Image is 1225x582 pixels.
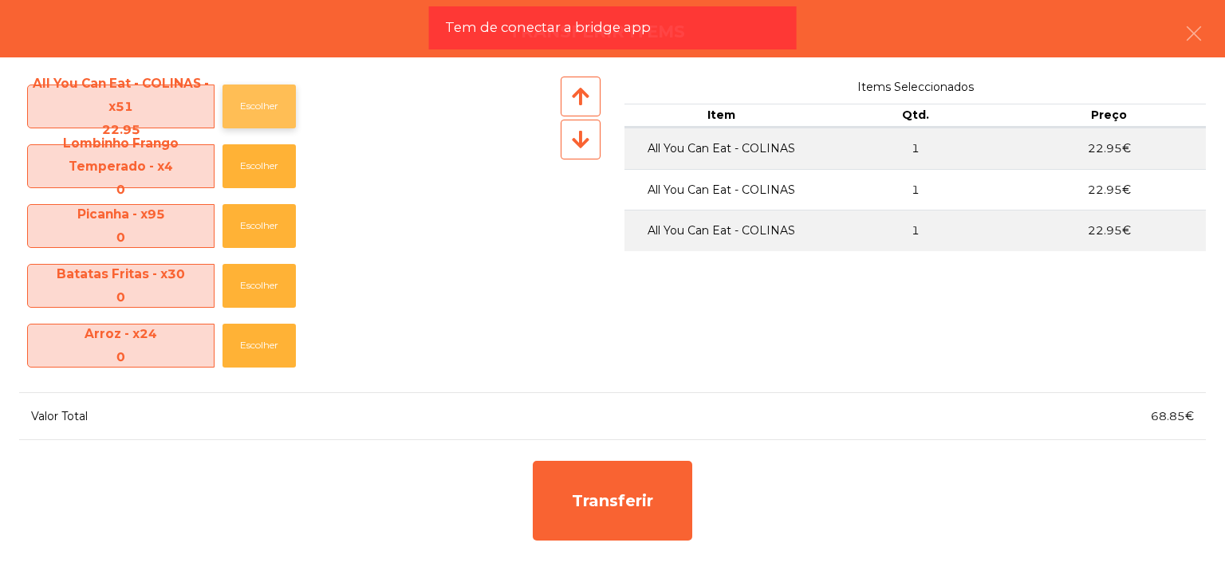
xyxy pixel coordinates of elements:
button: Escolher [223,204,296,248]
button: Escolher [223,144,296,188]
td: All You Can Eat - COLINAS [624,210,818,251]
th: Qtd. [818,104,1012,128]
span: Batatas Fritas - x30 [28,262,214,309]
span: 68.85€ [1151,409,1194,423]
th: Preço [1012,104,1206,128]
td: 1 [818,128,1012,169]
td: 22.95€ [1012,128,1206,169]
div: 0 [28,345,214,368]
span: Items Seleccionados [624,77,1206,98]
th: Item [624,104,818,128]
div: 0 [28,226,214,249]
span: Tem de conectar a bridge app [445,18,651,37]
span: Arroz - x24 [28,322,214,368]
td: All You Can Eat - COLINAS [624,169,818,210]
span: Lombinho Frango Temperado - x4 [28,132,214,202]
div: Transferir [533,461,692,541]
span: Valor Total [31,409,88,423]
td: 1 [818,169,1012,210]
div: 0 [28,285,214,309]
span: Picanha - x95 [28,203,214,249]
td: All You Can Eat - COLINAS [624,128,818,169]
td: 22.95€ [1012,210,1206,251]
div: 22.95 [28,118,214,141]
span: All You Can Eat - COLINAS - x51 [28,72,214,142]
button: Escolher [223,324,296,368]
div: 0 [28,178,214,201]
td: 22.95€ [1012,169,1206,210]
td: 1 [818,210,1012,251]
button: Escolher [223,264,296,308]
button: Escolher [223,85,296,128]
